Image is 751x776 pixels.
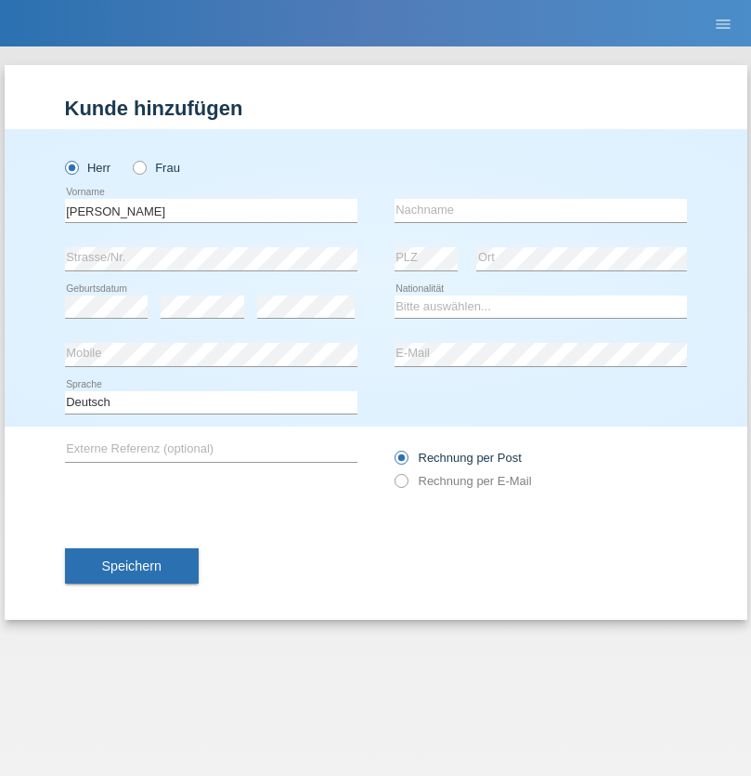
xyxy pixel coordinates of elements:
[714,15,732,33] i: menu
[395,474,407,497] input: Rechnung per E-Mail
[133,161,180,175] label: Frau
[395,451,407,474] input: Rechnung per Post
[102,559,162,573] span: Speichern
[65,161,77,173] input: Herr
[65,548,199,584] button: Speichern
[65,97,687,120] h1: Kunde hinzufügen
[395,474,532,488] label: Rechnung per E-Mail
[395,451,522,465] label: Rechnung per Post
[705,18,742,29] a: menu
[65,161,111,175] label: Herr
[133,161,145,173] input: Frau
